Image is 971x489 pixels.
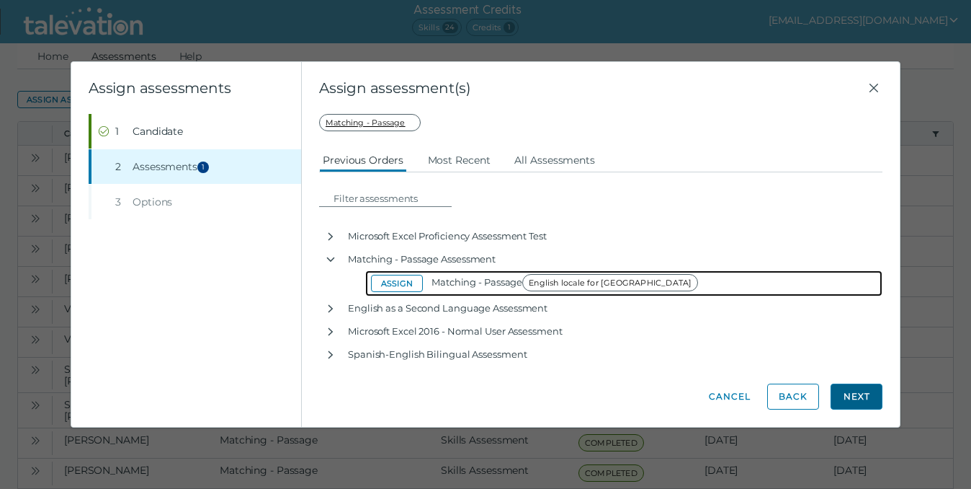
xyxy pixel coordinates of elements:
span: 1 [197,162,209,173]
button: All Assessments [511,146,599,172]
span: Assign assessment(s) [319,79,865,97]
button: Previous Orders [319,146,407,172]
span: Candidate [133,124,183,138]
div: Microsoft Excel 2016 - Normal User Assessment [342,320,882,343]
button: Close [865,79,882,97]
cds-icon: Completed [98,125,109,137]
span: Assessments [133,159,213,174]
button: Back [767,384,819,410]
button: Completed [91,114,301,149]
input: Filter assessments [328,190,452,207]
div: 1 [115,124,127,138]
div: Matching - Passage Assessment [342,247,882,270]
div: Spanish-English Bilingual Assessment [342,343,882,366]
nav: Wizard steps [89,114,301,219]
button: Assign [371,275,423,292]
div: 2 [115,159,127,174]
button: Most Recent [424,146,494,172]
button: Next [831,384,882,410]
button: Cancel [704,384,756,410]
div: English as a Second Language Assessment [342,296,882,320]
div: Microsoft Excel Proficiency Assessment Test [342,224,882,247]
span: Matching - Passage [431,276,702,288]
clr-wizard-title: Assign assessments [89,79,231,97]
span: Matching - Passage [319,114,421,131]
button: 2Assessments1 [91,149,301,184]
span: English locale for [GEOGRAPHIC_DATA] [522,274,698,291]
